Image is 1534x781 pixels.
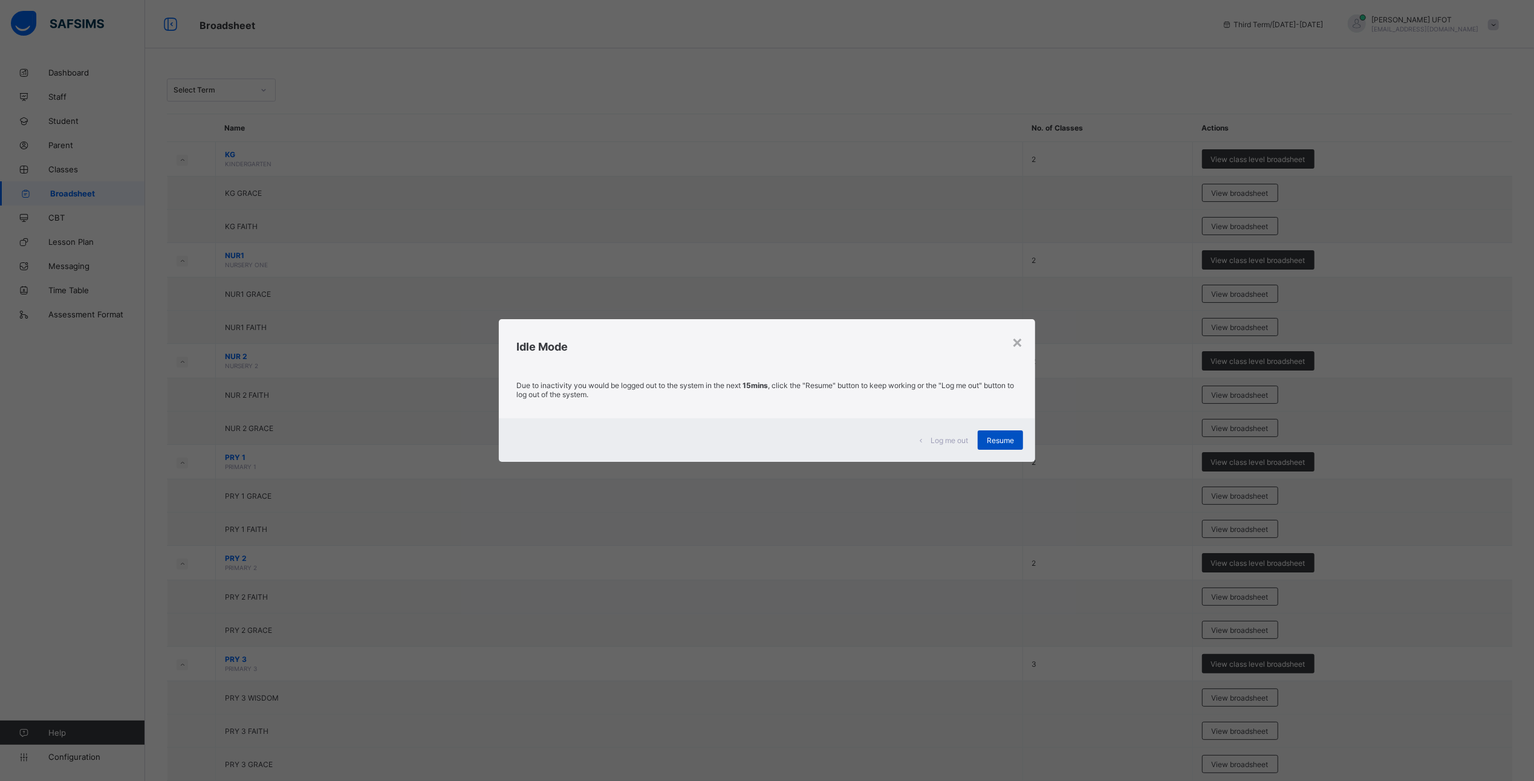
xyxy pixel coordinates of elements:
[931,436,968,445] span: Log me out
[517,381,1018,399] p: Due to inactivity you would be logged out to the system in the next , click the "Resume" button t...
[743,381,769,390] strong: 15mins
[987,436,1014,445] span: Resume
[517,340,1018,353] h2: Idle Mode
[1012,331,1023,352] div: ×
